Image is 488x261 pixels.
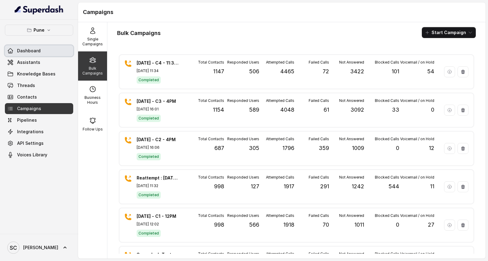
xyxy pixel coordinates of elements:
h1: Bulk Campaigns [117,28,161,38]
p: Responded Users [227,175,259,180]
p: Blocked Calls [375,175,399,180]
p: Pune [34,26,45,34]
p: 33 [392,106,399,114]
p: Not Answered [339,252,364,256]
p: Responded Users [227,252,259,256]
span: API Settings [17,140,44,146]
p: Voicemail / on Hold [400,60,434,65]
p: 1154 [213,106,224,114]
p: Total Contacts [198,137,224,141]
p: [DATE] 12:02 [137,222,179,227]
p: 1796 [282,144,294,152]
p: [DATE] - C4 - 11:30AM [137,60,179,66]
p: 3422 [350,67,364,76]
p: Not Answered [339,98,364,103]
p: 1147 [213,67,224,76]
p: Follow Ups [83,127,103,132]
a: Pipelines [5,115,73,126]
p: Attempted Calls [266,137,294,141]
span: Completed [137,230,161,237]
p: Business Hours [81,95,105,105]
span: Threads [17,82,35,89]
span: Pipelines [17,117,37,123]
p: [DATE] 16:06 [137,145,179,150]
p: 72 [323,67,329,76]
p: Total Contacts [198,213,224,218]
p: 54 [427,67,434,76]
p: [DATE] - C3 - 4PM [137,98,179,104]
p: [DATE] - C2 - 4PM [137,137,179,143]
p: 291 [320,182,329,191]
p: [DATE] 11:34 [137,68,179,73]
p: Not Answered [339,137,364,141]
p: Bulk Campaigns [81,66,105,76]
p: 1242 [352,182,364,191]
p: 11 [430,182,434,191]
a: Threads [5,80,73,91]
span: Integrations [17,129,44,135]
p: 70 [323,221,329,229]
p: Failed Calls [309,175,329,180]
p: 12 [429,144,434,152]
p: 566 [249,221,259,229]
p: Blocked Calls [375,213,399,218]
p: [DATE] 16:01 [137,107,179,112]
p: Total Contacts [198,60,224,65]
span: Campaigns [17,106,41,112]
p: 3092 [350,106,364,114]
a: API Settings [5,138,73,149]
p: Attempted Calls [266,213,294,218]
p: Attempted Calls [266,175,294,180]
p: 127 [251,182,259,191]
a: Contacts [5,92,73,103]
p: Failed Calls [309,137,329,141]
p: 0 [396,144,399,152]
p: Voicemail / on Hold [400,252,434,256]
p: Total Contacts [198,252,224,256]
span: Completed [137,76,161,84]
button: Pune [5,25,73,36]
p: 61 [324,106,329,114]
p: 4465 [280,67,294,76]
p: Responded Users [227,137,259,141]
a: Voices Library [5,149,73,160]
a: Dashboard [5,45,73,56]
button: Start Campaign [422,27,476,38]
p: Responded Users [227,60,259,65]
a: Integrations [5,126,73,137]
p: Voicemail / on Hold [400,175,434,180]
span: Knowledge Bases [17,71,56,77]
p: 544 [389,182,399,191]
p: 506 [249,67,259,76]
text: SC [10,245,17,251]
p: Failed Calls [309,60,329,65]
p: Attempted Calls [266,98,294,103]
a: Knowledge Bases [5,68,73,79]
span: Assistants [17,59,40,65]
p: 687 [214,144,224,152]
p: Voicemail / on Hold [400,137,434,141]
p: Superdash Test Campaign [137,252,179,258]
span: Completed [137,153,161,160]
p: 305 [249,144,259,152]
p: 4048 [280,106,294,114]
p: Single Campaigns [81,37,105,47]
p: 998 [214,221,224,229]
p: Attempted Calls [266,252,294,256]
p: Not Answered [339,60,364,65]
a: Campaigns [5,103,73,114]
p: 359 [319,144,329,152]
p: 1917 [284,182,294,191]
span: [PERSON_NAME] [23,245,58,251]
p: 998 [214,182,224,191]
p: Blocked Calls [375,60,399,65]
p: 1918 [283,221,294,229]
p: 1009 [352,144,364,152]
p: Blocked Calls [375,252,399,256]
p: Voicemail / on Hold [400,98,434,103]
p: Total Contacts [198,98,224,103]
span: Completed [137,115,161,122]
a: Assistants [5,57,73,68]
p: Responded Users [227,98,259,103]
p: Not Answered [339,175,364,180]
